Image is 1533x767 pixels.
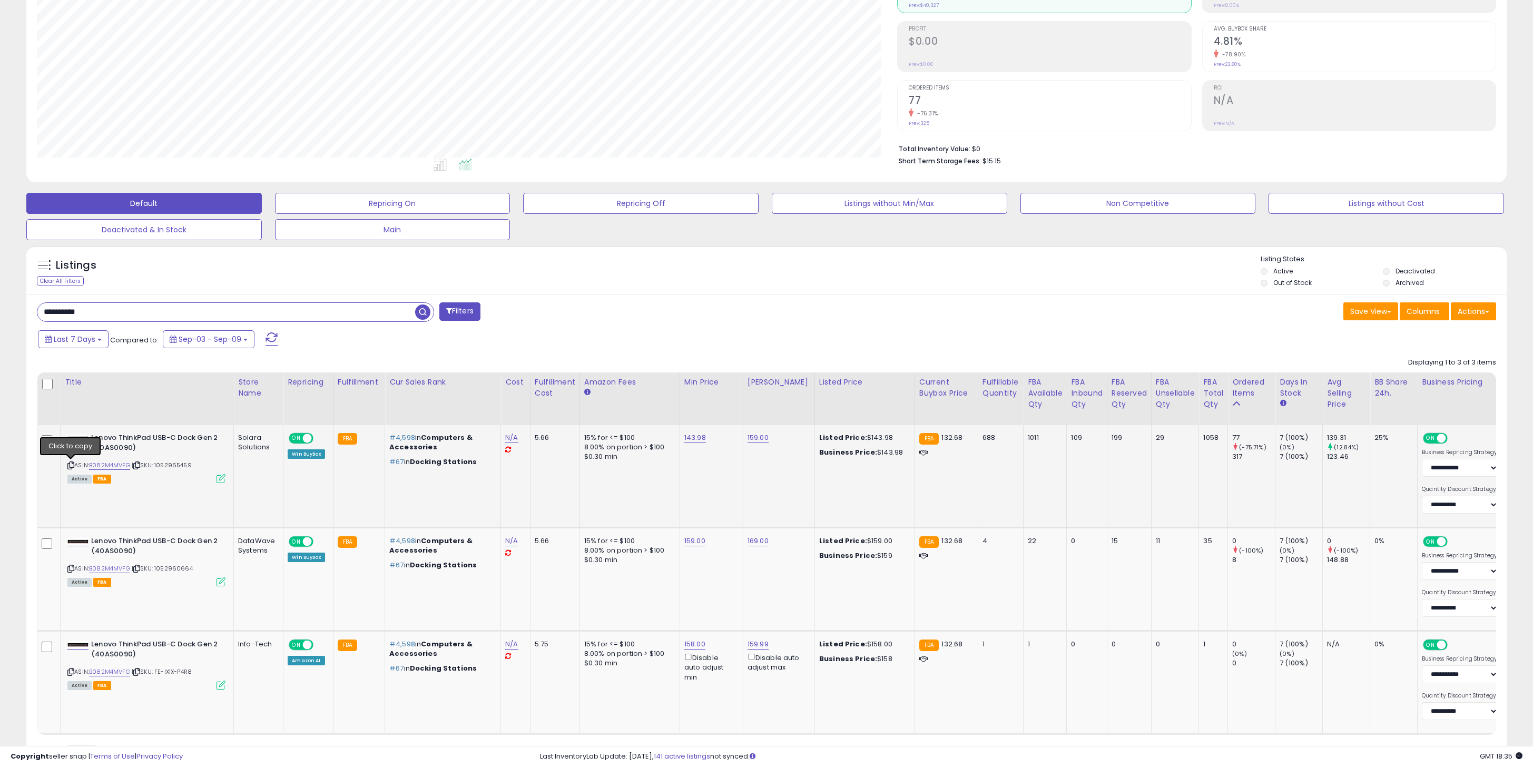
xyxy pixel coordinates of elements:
small: Prev: N/A [1214,120,1234,126]
a: N/A [505,432,518,443]
div: 317 [1232,452,1275,461]
small: -78.90% [1218,51,1246,58]
span: 132.68 [941,536,962,546]
h2: 77 [909,94,1191,109]
small: Prev: 325 [909,120,929,126]
div: FBA Available Qty [1028,377,1062,410]
span: FBA [93,475,111,484]
h2: $0.00 [909,35,1191,50]
small: (-100%) [1334,546,1358,555]
small: Amazon Fees. [584,388,591,397]
div: 4 [982,536,1015,546]
a: B082M4MVFG [89,461,130,470]
div: 1 [1028,640,1058,649]
a: 158.00 [684,639,705,650]
a: 141 active listings [654,751,710,761]
div: $0.30 min [584,658,672,668]
div: 148.88 [1327,555,1370,565]
label: Active [1273,267,1293,276]
span: 2025-09-17 18:35 GMT [1480,751,1522,761]
span: All listings currently available for purchase on Amazon [67,475,92,484]
div: 0 [1232,536,1275,546]
div: Disable auto adjust min [684,652,735,682]
div: FBA Unsellable Qty [1156,377,1195,410]
div: 0% [1374,640,1409,649]
p: in [389,560,493,570]
span: ON [1424,434,1437,443]
button: Sep-03 - Sep-09 [163,330,254,348]
span: Columns [1407,306,1440,317]
p: in [389,457,493,467]
div: Win BuyBox [288,553,325,562]
b: Lenovo ThinkPad USB-C Dock Gen 2 (40AS0090) [91,640,219,662]
div: Info-Tech [238,640,275,649]
div: 0 [1232,640,1275,649]
div: Ordered Items [1232,377,1271,399]
span: OFF [1446,537,1463,546]
small: (0%) [1280,650,1294,658]
div: 7 (100%) [1280,658,1322,668]
div: 22 [1028,536,1058,546]
div: 0 [1112,640,1143,649]
a: Privacy Policy [136,751,183,761]
h2: 4.81% [1214,35,1496,50]
div: $143.98 [819,433,907,442]
div: 77 [1232,433,1275,442]
a: 159.00 [748,432,769,443]
label: Business Repricing Strategy: [1422,552,1498,559]
div: 199 [1112,433,1143,442]
span: #67 [389,663,404,673]
span: 132.68 [941,639,962,649]
div: 0 [1071,536,1099,546]
div: 5.66 [535,433,572,442]
span: #67 [389,560,404,570]
div: 0 [1156,640,1191,649]
div: Days In Stock [1280,377,1318,399]
div: Win BuyBox [288,449,325,459]
div: 7 (100%) [1280,433,1322,442]
span: | SKU: 1052960664 [132,564,193,573]
span: ON [290,434,303,443]
div: 5.75 [535,640,572,649]
button: Columns [1400,302,1449,320]
button: Actions [1451,302,1496,320]
span: FBA [93,578,111,587]
span: Docking Stations [410,457,477,467]
div: ASIN: [67,640,225,689]
small: (0%) [1280,443,1294,451]
div: 7 (100%) [1280,452,1322,461]
small: (0%) [1280,546,1294,555]
div: 0 [1232,658,1275,668]
p: Listing States: [1261,254,1507,264]
div: Listed Price [819,377,910,388]
div: 0% [1374,536,1409,546]
span: OFF [312,537,329,546]
div: 1 [982,640,1015,649]
b: Lenovo ThinkPad USB-C Dock Gen 2 (40AS0090) [91,433,219,455]
div: $158 [819,654,907,664]
button: Listings without Cost [1269,193,1504,214]
button: Main [275,219,510,240]
div: 7 (100%) [1280,640,1322,649]
span: Computers & Accessories [389,639,473,658]
h5: Listings [56,258,96,273]
div: [PERSON_NAME] [748,377,810,388]
p: in [389,536,493,555]
small: Prev: $0.00 [909,61,933,67]
b: Listed Price: [819,639,867,649]
div: Repricing [288,377,329,388]
div: Business Pricing [1422,377,1529,388]
p: in [389,433,493,452]
span: Docking Stations [410,560,477,570]
button: Listings without Min/Max [772,193,1007,214]
div: Current Buybox Price [919,377,974,399]
div: Disable auto adjust max [748,652,807,672]
div: Clear All Filters [37,276,84,286]
span: | SKU: FE-IX1X-P4R8 [132,667,192,676]
div: 688 [982,433,1015,442]
div: 8.00% on portion > $100 [584,546,672,555]
span: Compared to: [110,335,159,345]
span: ON [290,537,303,546]
div: FBA Total Qty [1203,377,1223,410]
div: Fulfillment Cost [535,377,575,399]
